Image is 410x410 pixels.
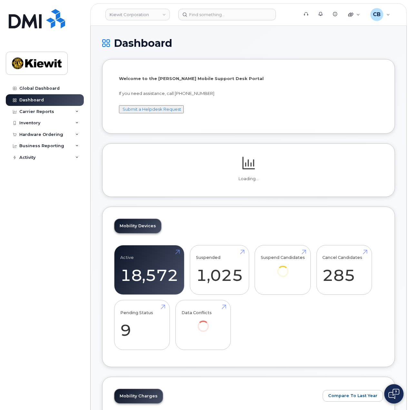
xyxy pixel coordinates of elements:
[322,249,366,291] a: Cancel Candidates 285
[196,249,243,291] a: Suspended 1,025
[181,304,225,341] a: Data Conflicts
[114,176,383,182] p: Loading...
[388,389,399,399] img: Open chat
[328,393,377,399] span: Compare To Last Year
[119,105,184,113] button: Submit a Helpdesk Request
[114,219,161,233] a: Mobility Devices
[323,390,383,402] button: Compare To Last Year
[120,249,178,291] a: Active 18,572
[119,76,378,82] p: Welcome to the [PERSON_NAME] Mobile Support Desk Portal
[261,249,305,286] a: Suspend Candidates
[102,37,395,49] h1: Dashboard
[119,90,378,97] p: If you need assistance, call [PHONE_NUMBER]
[122,107,181,112] a: Submit a Helpdesk Request
[114,389,163,403] a: Mobility Charges
[120,304,164,346] a: Pending Status 9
